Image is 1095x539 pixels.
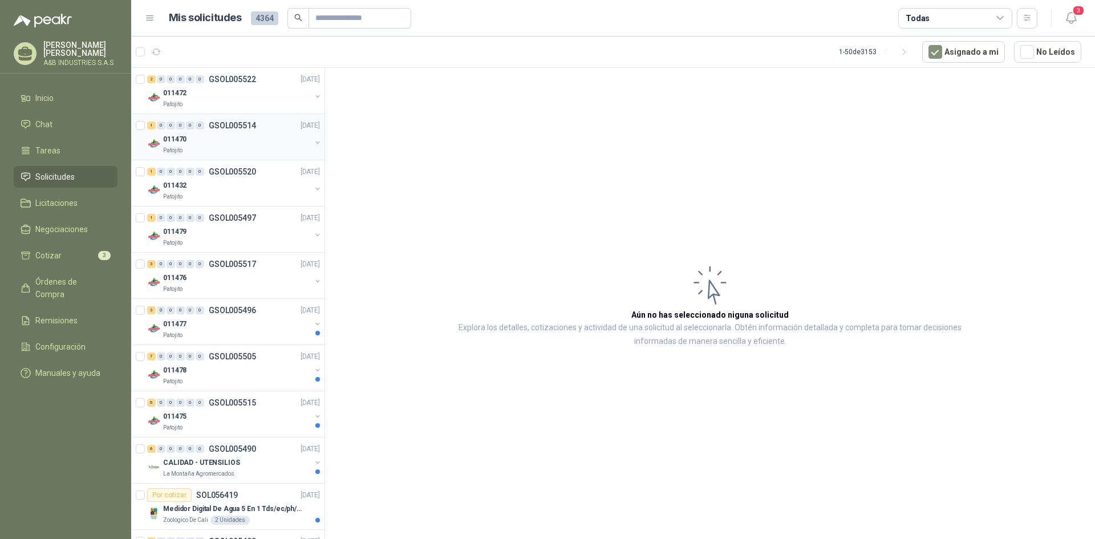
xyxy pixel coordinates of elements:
div: 0 [176,75,185,83]
a: Cotizar3 [14,245,117,266]
p: [DATE] [301,213,320,224]
div: 0 [167,260,175,268]
div: Por cotizar [147,488,192,502]
img: Company Logo [147,137,161,151]
div: 0 [186,121,194,129]
p: Patojito [163,146,182,155]
a: 3 0 0 0 0 0 GSOL005496[DATE] Company Logo011477Patojito [147,303,322,340]
div: 6 [147,445,156,453]
div: 0 [157,168,165,176]
div: 1 [147,121,156,129]
button: Asignado a mi [922,41,1005,63]
div: 0 [176,352,185,360]
div: 0 [186,306,194,314]
a: Chat [14,114,117,135]
p: Zoologico De Cali [163,516,208,525]
p: 011432 [163,180,186,191]
div: 0 [196,75,204,83]
div: 0 [176,214,185,222]
div: 0 [167,445,175,453]
span: Solicitudes [35,171,75,183]
div: 0 [176,121,185,129]
div: 0 [167,399,175,407]
p: Patojito [163,238,182,248]
div: 0 [176,445,185,453]
div: 0 [157,260,165,268]
p: [DATE] [301,398,320,408]
div: 0 [196,352,204,360]
p: GSOL005496 [209,306,256,314]
div: 0 [186,75,194,83]
img: Company Logo [147,368,161,382]
p: Medidor Digital De Agua 5 En 1 Tds/ec/ph/salinidad/temperatu [163,504,305,514]
div: 0 [167,352,175,360]
a: 6 0 0 0 0 0 GSOL005515[DATE] Company Logo011475Patojito [147,396,322,432]
p: Explora los detalles, cotizaciones y actividad de una solicitud al seleccionarla. Obtén informaci... [439,321,981,348]
div: 0 [196,121,204,129]
img: Logo peakr [14,14,72,27]
p: GSOL005515 [209,399,256,407]
div: 0 [196,399,204,407]
div: 0 [167,306,175,314]
div: 0 [157,445,165,453]
a: 6 0 0 0 0 0 GSOL005490[DATE] Company LogoCALIDAD - UTENSILIOSLa Montaña Agromercados [147,442,322,479]
a: Tareas [14,140,117,161]
span: Inicio [35,92,54,104]
a: Órdenes de Compra [14,271,117,305]
p: 011477 [163,319,186,330]
span: Licitaciones [35,197,78,209]
span: Configuración [35,341,86,353]
div: 0 [176,306,185,314]
p: [DATE] [301,120,320,131]
div: 0 [167,214,175,222]
a: 7 0 0 0 0 0 GSOL005505[DATE] Company Logo011478Patojito [147,350,322,386]
a: Inicio [14,87,117,109]
img: Company Logo [147,414,161,428]
a: 1 0 0 0 0 0 GSOL005497[DATE] Company Logo011479Patojito [147,211,322,248]
div: 0 [176,399,185,407]
span: Remisiones [35,314,78,327]
span: Negociaciones [35,223,88,236]
a: Configuración [14,336,117,358]
div: 0 [196,260,204,268]
div: 3 [147,306,156,314]
div: 0 [157,352,165,360]
p: GSOL005490 [209,445,256,453]
div: 0 [186,260,194,268]
a: Por cotizarSOL056419[DATE] Company LogoMedidor Digital De Agua 5 En 1 Tds/ec/ph/salinidad/tempera... [131,484,325,530]
span: Manuales y ayuda [35,367,100,379]
div: 1 - 50 de 3153 [839,43,913,61]
p: Patojito [163,331,182,340]
div: 0 [186,168,194,176]
a: Remisiones [14,310,117,331]
img: Company Logo [147,229,161,243]
img: Company Logo [147,460,161,474]
span: 3 [98,251,111,260]
span: Cotizar [35,249,62,262]
span: search [294,14,302,22]
div: 6 [147,399,156,407]
p: [DATE] [301,351,320,362]
span: 3 [1072,5,1085,16]
a: Manuales y ayuda [14,362,117,384]
a: Solicitudes [14,166,117,188]
img: Company Logo [147,91,161,104]
a: Licitaciones [14,192,117,214]
div: 0 [167,121,175,129]
div: 0 [176,168,185,176]
div: 0 [157,399,165,407]
span: Chat [35,118,52,131]
p: GSOL005520 [209,168,256,176]
p: Patojito [163,423,182,432]
p: [DATE] [301,74,320,85]
p: GSOL005497 [209,214,256,222]
div: 0 [196,306,204,314]
div: 0 [176,260,185,268]
img: Company Logo [147,183,161,197]
div: 0 [196,445,204,453]
p: 011475 [163,411,186,422]
p: 011472 [163,88,186,99]
p: 011479 [163,226,186,237]
span: Órdenes de Compra [35,275,107,301]
p: CALIDAD - UTENSILIOS [163,457,240,468]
